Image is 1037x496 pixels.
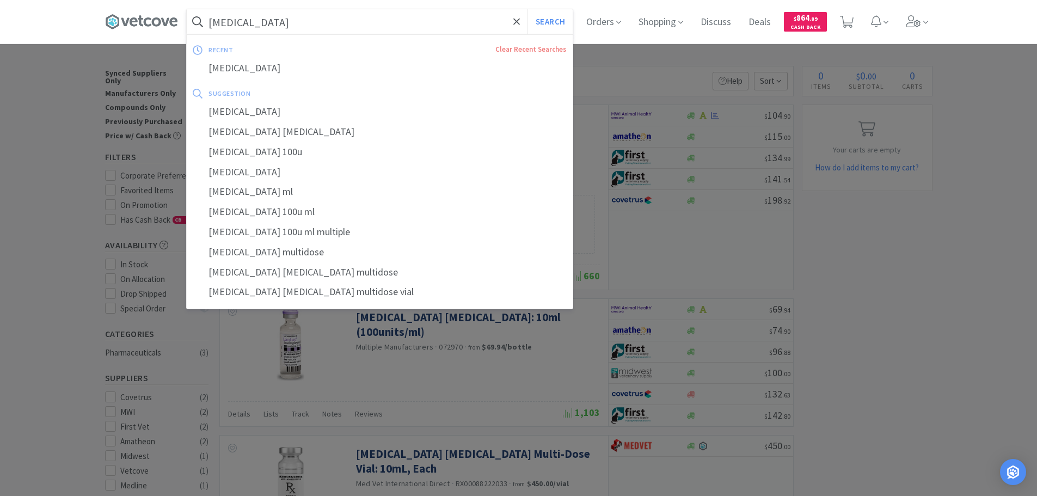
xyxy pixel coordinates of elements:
[187,262,573,283] div: [MEDICAL_DATA] [MEDICAL_DATA] multidose
[784,7,827,36] a: $864.89Cash Back
[696,17,735,27] a: Discuss
[187,222,573,242] div: [MEDICAL_DATA] 100u ml multiple
[187,242,573,262] div: [MEDICAL_DATA] multidose
[187,122,573,142] div: [MEDICAL_DATA] [MEDICAL_DATA]
[208,41,364,58] div: recent
[744,17,775,27] a: Deals
[527,9,573,34] button: Search
[495,45,566,54] a: Clear Recent Searches
[187,58,573,78] div: [MEDICAL_DATA]
[187,142,573,162] div: [MEDICAL_DATA] 100u
[790,25,820,32] span: Cash Back
[187,202,573,222] div: [MEDICAL_DATA] 100u ml
[794,15,796,22] span: $
[187,102,573,122] div: [MEDICAL_DATA]
[809,15,818,22] span: . 89
[1000,459,1026,485] div: Open Intercom Messenger
[208,85,408,102] div: suggestion
[187,162,573,182] div: [MEDICAL_DATA]
[187,9,573,34] input: Search by item, sku, manufacturer, ingredient, size...
[187,182,573,202] div: [MEDICAL_DATA] ml
[794,13,818,23] span: 864
[187,282,573,302] div: [MEDICAL_DATA] [MEDICAL_DATA] multidose vial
